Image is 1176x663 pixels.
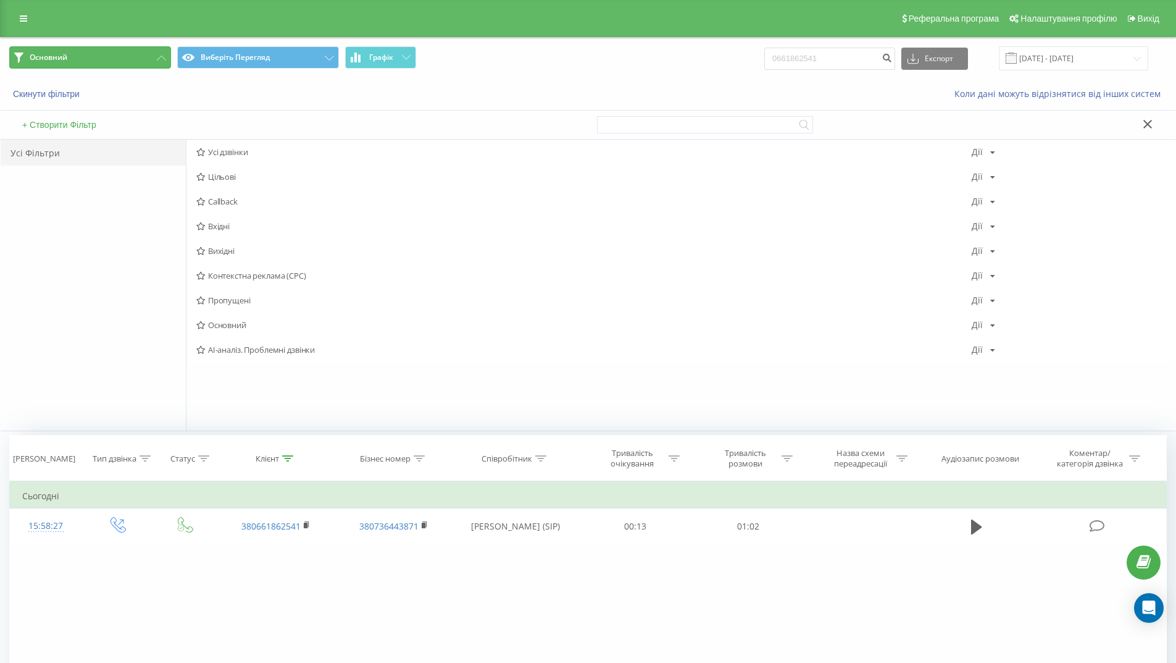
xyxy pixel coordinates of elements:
[1139,119,1157,132] button: Закрити
[972,294,983,306] font: Дії
[954,88,1167,99] a: Коли дані можуть відрізнятися від інших систем
[170,453,195,464] font: Статус
[208,270,306,281] font: Контекстна реклама (CPC)
[611,447,654,469] font: Тривалість очікування
[972,146,983,158] font: Дії
[909,14,999,23] font: Реферальна програма
[30,52,67,62] font: Основний
[1138,14,1159,23] font: Вихід
[208,245,235,256] font: Вихідні
[972,220,983,232] font: Дії
[972,245,983,256] font: Дії
[13,453,75,464] font: [PERSON_NAME]
[725,447,766,469] font: Тривалість розмови
[9,88,86,99] button: Скинути фільтри
[22,490,59,502] font: Сьогодні
[208,196,238,207] font: Callback
[208,295,251,306] font: Пропущені
[972,269,983,281] font: Дії
[624,520,646,532] font: 00:13
[1134,593,1164,623] div: Open Intercom Messenger
[345,46,416,69] button: Графік
[208,171,236,182] font: Цільові
[19,119,100,130] button: + Створити Фільтр
[208,221,230,232] font: Вхідні
[10,147,60,159] font: Усі Фільтри
[9,46,171,69] button: Основний
[901,48,968,70] button: Експорт
[834,447,887,469] font: Назва схеми переадресації
[256,453,279,464] font: Клієнт
[359,520,419,532] a: 380736443871
[925,53,953,64] font: Експорт
[737,520,759,532] font: 01:02
[972,195,983,207] font: Дії
[482,453,532,464] font: Співробітник
[22,120,96,130] font: + Створити Фільтр
[369,52,393,62] font: Графік
[201,52,270,62] font: Виберіть Перегляд
[208,344,315,355] font: AI-аналіз. Проблемні дзвінки
[1057,447,1123,469] font: Коментар/категорія дзвінка
[764,48,895,70] input: Пошук за номером
[360,453,411,464] font: Бізнес номер
[471,520,560,532] font: [PERSON_NAME] (SIP)
[93,453,136,464] font: Тип дзвінка
[954,88,1161,99] font: Коли дані можуть відрізнятися від інших систем
[28,520,63,531] font: 15:58:27
[13,89,80,99] font: Скинути фільтри
[972,344,983,355] font: Дії
[208,146,248,158] font: Усі дзвінки
[177,46,339,69] button: Виберіть Перегляд
[941,453,1019,464] font: Аудіозапис розмови
[241,520,301,532] a: 380661862541
[972,319,983,331] font: Дії
[208,319,246,331] font: Основний
[1020,14,1117,23] font: Налаштування профілю
[972,171,983,182] font: Дії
